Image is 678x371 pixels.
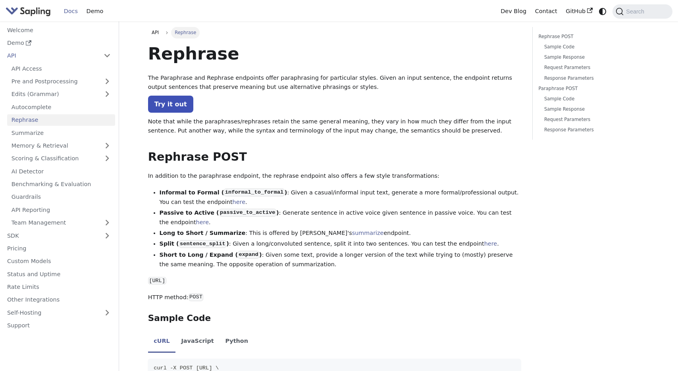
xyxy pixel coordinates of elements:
img: Sapling.ai [6,6,51,17]
li: cURL [148,331,175,353]
span: API [152,30,159,35]
a: Support [3,320,115,331]
a: Sample Response [544,106,643,113]
a: Demo [82,5,108,17]
p: The Paraphrase and Rephrase endpoints offer paraphrasing for particular styles. Given an input se... [148,73,521,92]
a: Response Parameters [544,75,643,82]
a: API Access [7,63,115,74]
a: Other Integrations [3,294,115,306]
h2: Rephrase POST [148,150,521,164]
a: Status and Uptime [3,268,115,280]
strong: Informal to Formal ( ) [160,189,287,196]
span: curl -X POST [URL] \ [154,365,219,371]
code: expand [238,251,259,259]
li: : This is offered by [PERSON_NAME]'s endpoint. [160,229,521,238]
a: Custom Models [3,256,115,267]
a: Pre and Postprocessing [7,76,115,87]
a: Pricing [3,243,115,254]
h3: Sample Code [148,313,521,324]
button: Switch between dark and light mode (currently system mode) [597,6,609,17]
a: Sample Response [544,54,643,61]
span: Search [624,8,649,15]
a: Scoring & Classification [7,153,115,164]
li: : Given a long/convoluted sentence, split it into two sentences. You can test the endpoint . [160,239,521,249]
a: Benchmarking & Evaluation [7,179,115,190]
a: Sample Code [544,43,643,51]
a: Demo [3,37,115,49]
a: Contact [531,5,562,17]
li: : Given a casual/informal input text, generate a more formal/professional output. You can test th... [160,188,521,207]
strong: Short to Long / Expand ( ) [160,252,262,258]
a: Edits (Grammar) [7,88,115,100]
a: API [3,50,99,62]
a: Request Parameters [544,116,643,123]
p: HTTP method: [148,293,521,302]
button: Collapse sidebar category 'API' [99,50,115,62]
a: Self-Hosting [3,307,115,318]
a: GitHub [561,5,597,17]
span: Rephrase [171,27,200,38]
code: informal_to_formal [224,188,284,196]
a: Rate Limits [3,281,115,293]
a: Team Management [7,217,115,229]
code: [URL] [148,277,166,285]
strong: Passive to Active ( ) [160,210,279,216]
a: Summarize [7,127,115,138]
strong: Long to Short / Summarize [160,230,246,236]
a: summarize [352,230,384,236]
a: Autocomplete [7,101,115,113]
li: Python [220,331,254,353]
a: Docs [60,5,82,17]
a: here [233,199,245,205]
code: passive_to_active [219,209,276,217]
a: Memory & Retrieval [7,140,115,152]
code: sentence_split [179,240,227,248]
a: Rephrase POST [539,33,646,40]
a: Request Parameters [544,64,643,71]
a: here [196,219,209,225]
a: Sample Code [544,95,643,103]
a: Paraphrase POST [539,85,646,92]
a: Welcome [3,24,115,36]
li: : Given some text, provide a longer version of the text while trying to (mostly) preserve the sam... [160,250,521,269]
a: Guardrails [7,191,115,203]
h1: Rephrase [148,43,521,64]
button: Search (Command+K) [613,4,672,19]
li: : Generate sentence in active voice given sentence in passive voice. You can test the endpoint . [160,208,521,227]
a: Try it out [148,96,193,113]
code: POST [189,293,204,301]
a: API [148,27,163,38]
a: Response Parameters [544,126,643,134]
a: Sapling.aiSapling.ai [6,6,54,17]
a: SDK [3,230,99,241]
button: Expand sidebar category 'SDK' [99,230,115,241]
p: In addition to the paraphrase endpoint, the rephrase endpoint also offers a few style transformat... [148,171,521,181]
strong: Split ( ) [160,240,229,247]
a: here [484,240,497,247]
li: JavaScript [175,331,220,353]
a: API Reporting [7,204,115,215]
a: Dev Blog [496,5,530,17]
p: Note that while the paraphrases/rephrases retain the same general meaning, they vary in how much ... [148,117,521,136]
a: Rephrase [7,114,115,126]
a: AI Detector [7,165,115,177]
nav: Breadcrumbs [148,27,521,38]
